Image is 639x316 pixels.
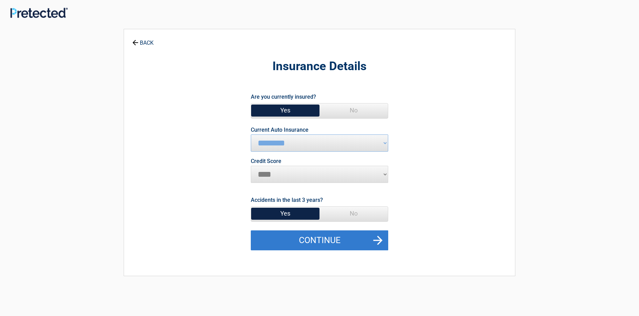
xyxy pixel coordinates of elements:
a: BACK [131,34,155,46]
span: No [319,103,388,117]
label: Are you currently insured? [251,92,316,101]
label: Credit Score [251,159,281,164]
button: Continue [251,230,388,250]
label: Accidents in the last 3 years? [251,195,323,205]
span: No [319,207,388,220]
h2: Insurance Details [162,58,477,75]
label: Current Auto Insurance [251,127,309,133]
span: Yes [251,103,319,117]
span: Yes [251,207,319,220]
img: Main Logo [10,8,68,18]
